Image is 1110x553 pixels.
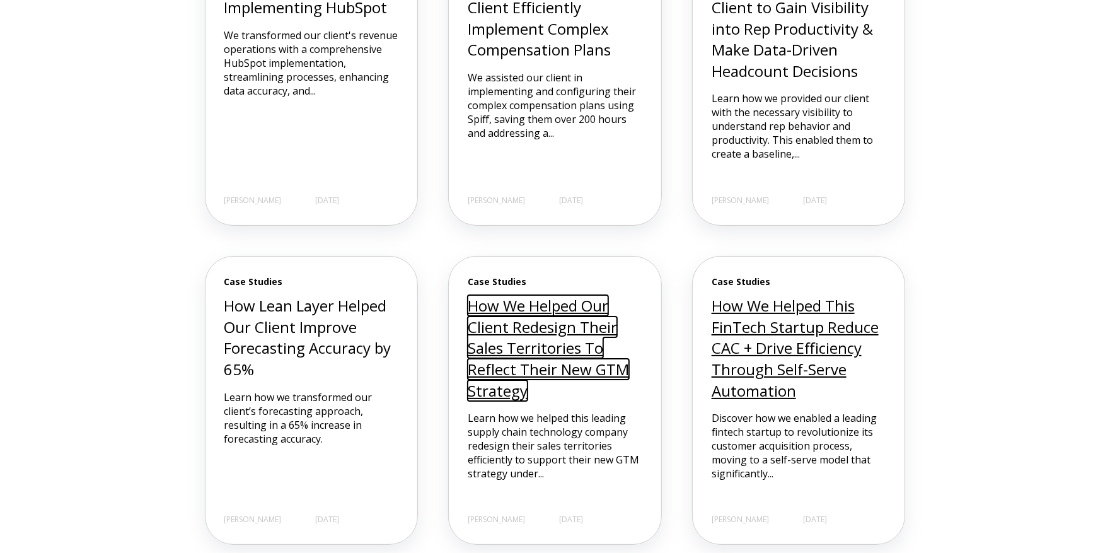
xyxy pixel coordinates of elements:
span: [PERSON_NAME] [468,515,525,525]
a: How We Helped This FinTech Startup Reduce CAC + Drive Efficiency Through Self-Serve Automation [712,295,879,400]
p: Learn how we helped this leading supply chain technology company redesign their sales territories... [468,411,642,480]
span: [PERSON_NAME] [224,195,282,206]
span: [DATE] [316,195,340,206]
span: [PERSON_NAME] [712,195,769,206]
span: [PERSON_NAME] [468,195,525,206]
span: [DATE] [559,515,583,525]
a: How Lean Layer Helped Our Client Improve Forecasting Accuracy by 65% [224,295,391,380]
p: We assisted our client in implementing and configuring their complex compensation plans using Spi... [468,71,642,140]
span: Case Studies [468,276,642,288]
span: Case Studies [224,276,399,288]
span: [DATE] [559,195,583,206]
span: Case Studies [712,276,886,288]
p: Discover how we enabled a leading fintech startup to revolutionize its customer acquisition proce... [712,411,886,480]
span: [DATE] [803,195,827,206]
p: We transformed our client's revenue operations with a comprehensive HubSpot implementation, strea... [224,28,399,98]
p: Learn how we provided our client with the necessary visibility to understand rep behavior and pro... [712,91,886,161]
a: How We Helped Our Client Redesign Their Sales Territories To Reflect Their New GTM Strategy [468,295,629,400]
span: [PERSON_NAME] [712,515,769,525]
span: [DATE] [316,515,340,525]
p: Learn how we transformed our client’s forecasting approach, resulting in a 65% increase in foreca... [224,390,399,446]
span: [PERSON_NAME] [224,515,282,525]
span: [DATE] [803,515,827,525]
